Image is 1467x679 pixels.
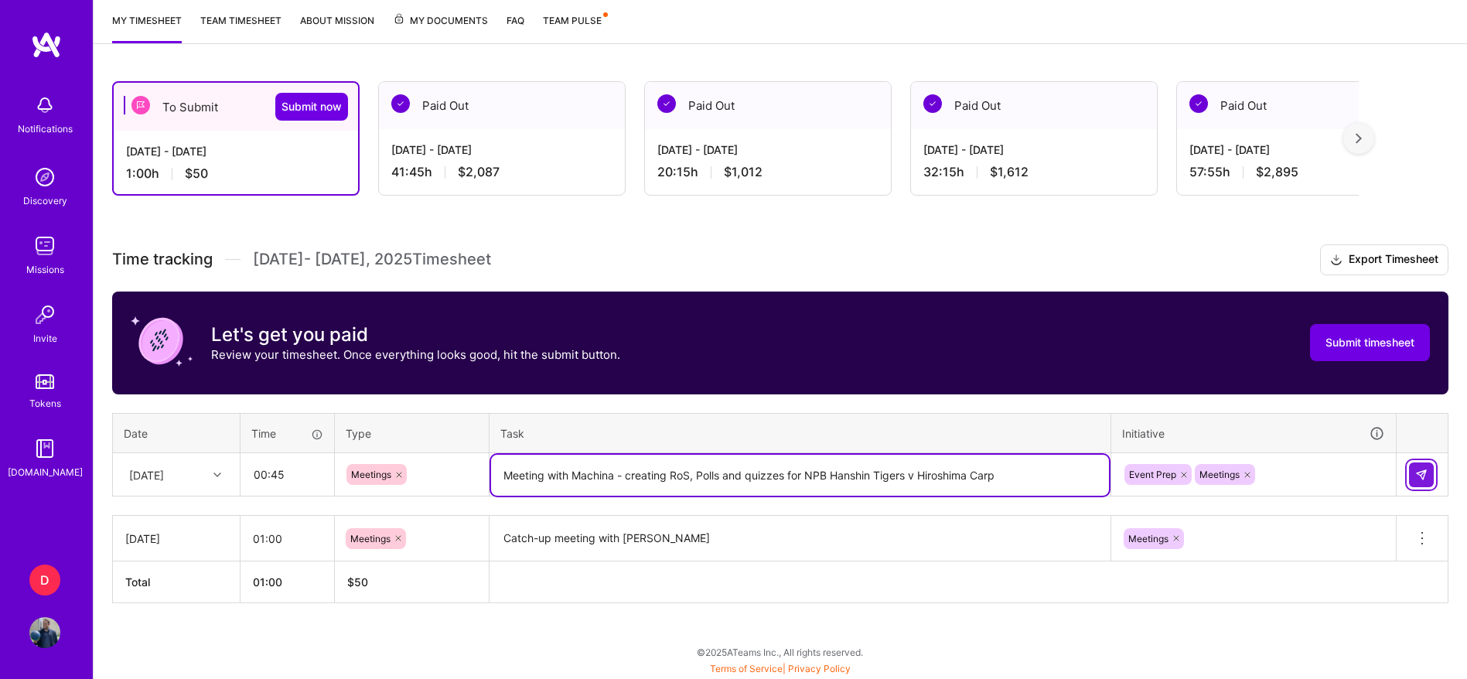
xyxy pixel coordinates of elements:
[23,193,67,209] div: Discovery
[1415,469,1428,481] img: Submit
[710,663,783,674] a: Terms of Service
[114,83,358,131] div: To Submit
[543,15,602,26] span: Team Pulse
[543,12,606,43] a: Team Pulse
[911,82,1157,129] div: Paid Out
[1189,142,1411,158] div: [DATE] - [DATE]
[18,121,73,137] div: Notifications
[241,454,333,495] input: HH:MM
[1320,244,1448,275] button: Export Timesheet
[923,94,942,113] img: Paid Out
[29,299,60,330] img: Invite
[1325,335,1414,350] span: Submit timesheet
[990,164,1029,180] span: $1,612
[1330,252,1342,268] i: icon Download
[300,12,374,43] a: About Mission
[129,466,164,483] div: [DATE]
[788,663,851,674] a: Privacy Policy
[1122,425,1385,442] div: Initiative
[26,617,64,648] a: User Avatar
[393,12,488,43] a: My Documents
[211,346,620,363] p: Review your timesheet. Once everything looks good, hit the submit button.
[507,12,524,43] a: FAQ
[241,518,334,559] input: HH:MM
[351,469,391,480] span: Meetings
[1129,469,1176,480] span: Event Prep
[200,12,281,43] a: Team timesheet
[391,142,612,158] div: [DATE] - [DATE]
[1128,533,1168,544] span: Meetings
[391,164,612,180] div: 41:45 h
[1256,164,1298,180] span: $2,895
[657,142,878,158] div: [DATE] - [DATE]
[29,162,60,193] img: discovery
[1189,94,1208,113] img: Paid Out
[93,633,1467,671] div: © 2025 ATeams Inc., All rights reserved.
[112,250,213,269] span: Time tracking
[923,142,1145,158] div: [DATE] - [DATE]
[29,230,60,261] img: teamwork
[253,250,491,269] span: [DATE] - [DATE] , 2025 Timesheet
[8,464,83,480] div: [DOMAIN_NAME]
[724,164,762,180] span: $1,012
[131,96,150,114] img: To Submit
[491,517,1109,560] textarea: Catch-up meeting with [PERSON_NAME]
[29,565,60,595] div: D
[275,93,348,121] button: Submit now
[126,165,346,182] div: 1:00 h
[391,94,410,113] img: Paid Out
[29,433,60,464] img: guide book
[185,165,208,182] span: $50
[379,82,625,129] div: Paid Out
[281,99,342,114] span: Submit now
[393,12,488,29] span: My Documents
[33,330,57,346] div: Invite
[458,164,500,180] span: $2,087
[1409,462,1435,487] div: null
[113,561,241,603] th: Total
[112,12,182,43] a: My timesheet
[29,617,60,648] img: User Avatar
[490,413,1111,453] th: Task
[29,395,61,411] div: Tokens
[31,31,62,59] img: logo
[657,94,676,113] img: Paid Out
[36,374,54,389] img: tokens
[335,413,490,453] th: Type
[29,90,60,121] img: bell
[710,663,851,674] span: |
[113,413,241,453] th: Date
[211,323,620,346] h3: Let's get you paid
[1310,324,1430,361] button: Submit timesheet
[923,164,1145,180] div: 32:15 h
[251,425,323,442] div: Time
[491,455,1109,496] textarea: Meeting with Machina - creating RoS, Polls and quizzes for NPB Hanshin Tigers v Hiroshima Carp
[131,310,193,372] img: coin
[1199,469,1240,480] span: Meetings
[26,261,64,278] div: Missions
[1177,82,1423,129] div: Paid Out
[1356,133,1362,144] img: right
[126,143,346,159] div: [DATE] - [DATE]
[241,561,335,603] th: 01:00
[657,164,878,180] div: 20:15 h
[26,565,64,595] a: D
[645,82,891,129] div: Paid Out
[350,533,391,544] span: Meetings
[1189,164,1411,180] div: 57:55 h
[125,531,227,547] div: [DATE]
[347,575,368,589] span: $ 50
[213,471,221,479] i: icon Chevron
